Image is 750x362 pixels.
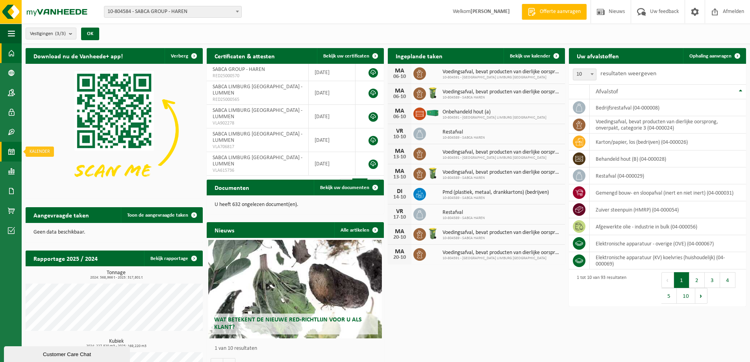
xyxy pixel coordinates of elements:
span: 10-804591 - [GEOGRAPHIC_DATA] LIMBURG [GEOGRAPHIC_DATA] [443,256,561,261]
span: SABCA LIMBURG [GEOGRAPHIC_DATA] - LUMMEN [213,84,302,96]
h2: Ingeplande taken [388,48,450,63]
span: Ophaling aanvragen [689,54,731,59]
div: 13-10 [392,154,407,160]
span: 10-804589 - SABCA HAREN [443,196,549,200]
span: Voedingsafval, bevat producten van dierlijke oorsprong, onverpakt, categorie 3 [443,169,561,176]
span: Wat betekent de nieuwe RED-richtlijn voor u als klant? [214,317,362,330]
div: 17-10 [392,215,407,220]
h2: Rapportage 2025 / 2024 [26,251,106,266]
div: 06-10 [392,74,407,80]
span: Bekijk uw kalender [510,54,550,59]
td: zuiver steenpuin (HMRP) (04-000054) [590,201,746,218]
img: Download de VHEPlus App [26,64,203,197]
span: Voedingsafval, bevat producten van dierlijke oorsprong, onverpakt, categorie 3 [443,250,561,256]
button: 3 [705,272,720,288]
td: elektronische apparatuur - overige (OVE) (04-000067) [590,235,746,252]
img: WB-0140-HPE-GN-50 [426,167,439,180]
div: DI [392,188,407,195]
button: Vestigingen(3/3) [26,28,76,39]
p: 1 van 10 resultaten [215,346,380,351]
td: gemengd bouw- en sloopafval (inert en niet inert) (04-000031) [590,184,746,201]
img: WB-0140-HPE-GN-50 [426,227,439,240]
div: 06-10 [392,114,407,120]
div: 13-10 [392,175,407,180]
span: Onbehandeld hout (a) [443,109,546,115]
a: Ophaling aanvragen [683,48,745,64]
span: SABCA LIMBURG [GEOGRAPHIC_DATA] - LUMMEN [213,108,302,120]
img: WB-0140-HPE-GN-50 [426,86,439,100]
div: MA [392,68,407,74]
div: MA [392,148,407,154]
a: Bekijk uw certificaten [317,48,383,64]
button: 4 [720,272,735,288]
span: Bekijk uw documenten [320,185,369,190]
td: [DATE] [309,152,355,176]
div: 20-10 [392,235,407,240]
span: Afvalstof [596,89,618,95]
button: Previous [661,272,674,288]
count: (3/3) [55,31,66,36]
h3: Kubiek [30,339,203,348]
a: Alle artikelen [334,222,383,238]
a: Wat betekent de nieuwe RED-richtlijn voor u als klant? [208,240,382,338]
span: RED25000565 [213,97,302,103]
span: SABCA LIMBURG [GEOGRAPHIC_DATA] - LUMMEN [213,131,302,143]
div: 20-10 [392,255,407,260]
span: Vestigingen [30,28,66,40]
a: Bekijk uw documenten [314,180,383,195]
div: MA [392,228,407,235]
span: Restafval [443,210,485,216]
span: 10-804584 - SABCA GROUP - HAREN [104,6,242,18]
span: Voedingsafval, bevat producten van dierlijke oorsprong, onverpakt, categorie 3 [443,69,561,75]
button: 10 [677,288,695,304]
span: SABCA LIMBURG [GEOGRAPHIC_DATA] - LUMMEN [213,155,302,167]
td: voedingsafval, bevat producten van dierlijke oorsprong, onverpakt, categorie 3 (04-000024) [590,116,746,134]
span: Restafval [443,129,485,136]
span: 10-804591 - [GEOGRAPHIC_DATA] LIMBURG [GEOGRAPHIC_DATA] [443,75,561,80]
span: 10-804584 - SABCA GROUP - HAREN [104,6,241,17]
div: 1 tot 10 van 93 resultaten [573,271,626,304]
span: VLA706817 [213,144,302,150]
span: 10-804589 - SABCA HAREN [443,95,561,100]
span: Toon de aangevraagde taken [127,213,188,218]
span: 2024: 568,966 t - 2025: 317,801 t [30,276,203,280]
h2: Nieuws [207,222,242,238]
h2: Download nu de Vanheede+ app! [26,48,131,63]
div: 10-10 [392,134,407,140]
span: 10-804589 - SABCA HAREN [443,236,561,241]
p: Geen data beschikbaar. [33,230,195,235]
span: 10-804591 - [GEOGRAPHIC_DATA] LIMBURG [GEOGRAPHIC_DATA] [443,115,546,120]
label: resultaten weergeven [600,71,656,77]
td: bedrijfsrestafval (04-000008) [590,99,746,116]
a: Toon de aangevraagde taken [121,207,202,223]
span: RED25000570 [213,73,302,79]
span: Voedingsafval, bevat producten van dierlijke oorsprong, onverpakt, categorie 3 [443,149,561,156]
img: HK-XC-40-GN-00 [426,110,439,117]
span: 2024: 227,820 m3 - 2025: 169,220 m3 [30,344,203,348]
button: Verberg [165,48,202,64]
div: VR [392,208,407,215]
div: 06-10 [392,94,407,100]
a: Bekijk rapportage [144,251,202,266]
div: MA [392,88,407,94]
h2: Aangevraagde taken [26,207,97,223]
span: Bekijk uw certificaten [323,54,369,59]
span: Voedingsafval, bevat producten van dierlijke oorsprong, onverpakt, categorie 3 [443,89,561,95]
td: [DATE] [309,64,355,81]
p: U heeft 632 ongelezen document(en). [215,202,376,208]
td: elektronische apparatuur (KV) koelvries (huishoudelijk) (04-000069) [590,252,746,269]
span: VLA615736 [213,167,302,174]
td: [DATE] [309,105,355,128]
a: Bekijk uw kalender [504,48,564,64]
a: Offerte aanvragen [522,4,587,20]
button: Next [695,288,707,304]
span: 10-804589 - SABCA HAREN [443,176,561,180]
span: VLA902278 [213,120,302,126]
h2: Certificaten & attesten [207,48,283,63]
h2: Documenten [207,180,257,195]
td: karton/papier, los (bedrijven) (04-000026) [590,134,746,150]
td: [DATE] [309,128,355,152]
strong: [PERSON_NAME] [470,9,510,15]
span: 10 [573,69,596,80]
